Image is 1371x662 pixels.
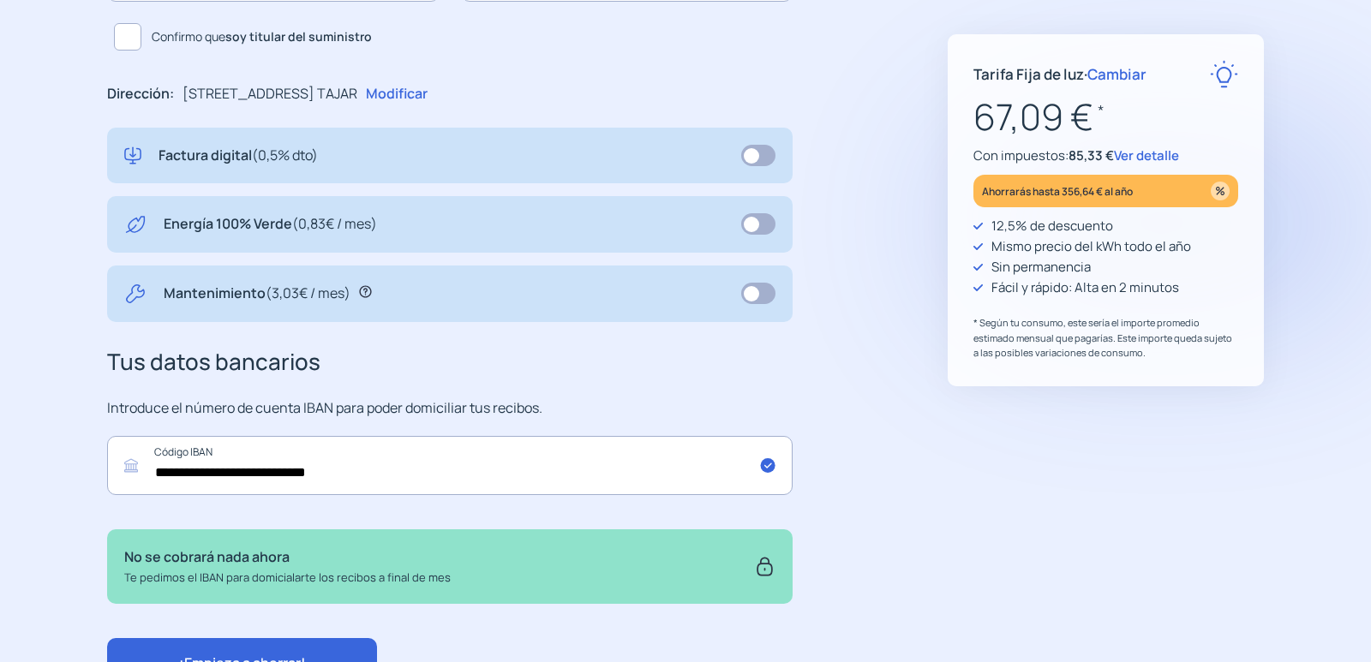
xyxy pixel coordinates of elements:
[124,145,141,167] img: digital-invoice.svg
[754,546,775,586] img: secure.svg
[982,182,1133,201] p: Ahorrarás hasta 356,64 € al año
[1069,146,1114,164] span: 85,33 €
[252,146,318,164] span: (0,5% dto)
[991,236,1191,257] p: Mismo precio del kWh todo el año
[107,397,793,420] p: Introduce el número de cuenta IBAN para poder domiciliar tus recibos.
[159,145,318,167] p: Factura digital
[1211,182,1230,200] img: percentage_icon.svg
[991,277,1179,298] p: Fácil y rápido: Alta en 2 minutos
[973,63,1146,86] p: Tarifa Fija de luz ·
[1210,60,1238,88] img: rate-E.svg
[164,283,350,305] p: Mantenimiento
[366,83,428,105] p: Modificar
[152,27,372,46] span: Confirmo que
[1114,146,1179,164] span: Ver detalle
[107,83,174,105] p: Dirección:
[991,257,1091,277] p: Sin permanencia
[973,146,1238,166] p: Con impuestos:
[124,283,147,305] img: tool.svg
[991,216,1113,236] p: 12,5% de descuento
[225,28,372,45] b: soy titular del suministro
[124,546,451,569] p: No se cobrará nada ahora
[107,344,793,380] h3: Tus datos bancarios
[164,213,377,236] p: Energía 100% Verde
[266,283,350,302] span: (3,03€ / mes)
[124,213,147,236] img: energy-green.svg
[124,569,451,587] p: Te pedimos el IBAN para domicialarte los recibos a final de mes
[973,88,1238,146] p: 67,09 €
[973,315,1238,361] p: * Según tu consumo, este sería el importe promedio estimado mensual que pagarías. Este importe qu...
[1087,64,1146,84] span: Cambiar
[183,83,357,105] p: [STREET_ADDRESS] TAJAR
[292,214,377,233] span: (0,83€ / mes)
